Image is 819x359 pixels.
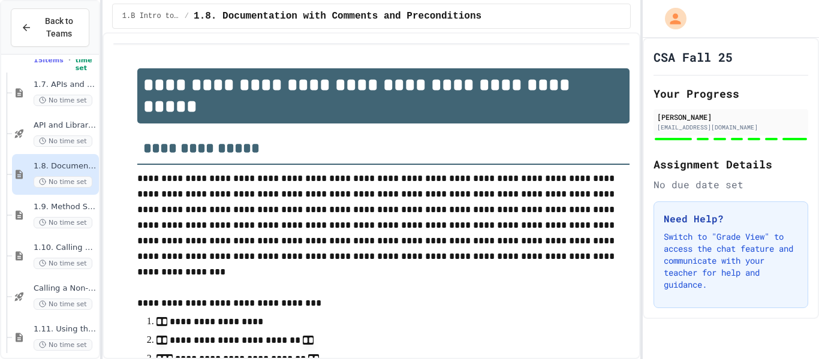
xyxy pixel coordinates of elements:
[34,135,92,147] span: No time set
[194,9,481,23] span: 1.8. Documentation with Comments and Preconditions
[34,339,92,351] span: No time set
[76,48,97,72] span: No time set
[34,176,92,188] span: No time set
[652,5,689,32] div: My Account
[185,11,189,21] span: /
[34,202,97,212] span: 1.9. Method Signatures
[34,80,97,90] span: 1.7. APIs and Libraries
[657,123,805,132] div: [EMAIL_ADDRESS][DOMAIN_NAME]
[654,85,808,102] h2: Your Progress
[122,11,180,21] span: 1.B Intro to Java (Lesson)
[34,120,97,131] span: API and Libraries - Topic 1.7
[654,49,733,65] h1: CSA Fall 25
[657,111,805,122] div: [PERSON_NAME]
[34,324,97,334] span: 1.11. Using the Math Class
[654,177,808,192] div: No due date set
[34,283,97,294] span: Calling a Non-void Method
[654,156,808,173] h2: Assignment Details
[39,15,79,40] span: Back to Teams
[664,231,798,291] p: Switch to "Grade View" to access the chat feature and communicate with your teacher for help and ...
[34,56,64,64] span: 15 items
[664,212,798,226] h3: Need Help?
[34,243,97,253] span: 1.10. Calling Class Methods
[34,258,92,269] span: No time set
[68,55,71,65] span: •
[11,8,89,47] button: Back to Teams
[34,95,92,106] span: No time set
[34,298,92,310] span: No time set
[34,217,92,228] span: No time set
[34,161,97,171] span: 1.8. Documentation with Comments and Preconditions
